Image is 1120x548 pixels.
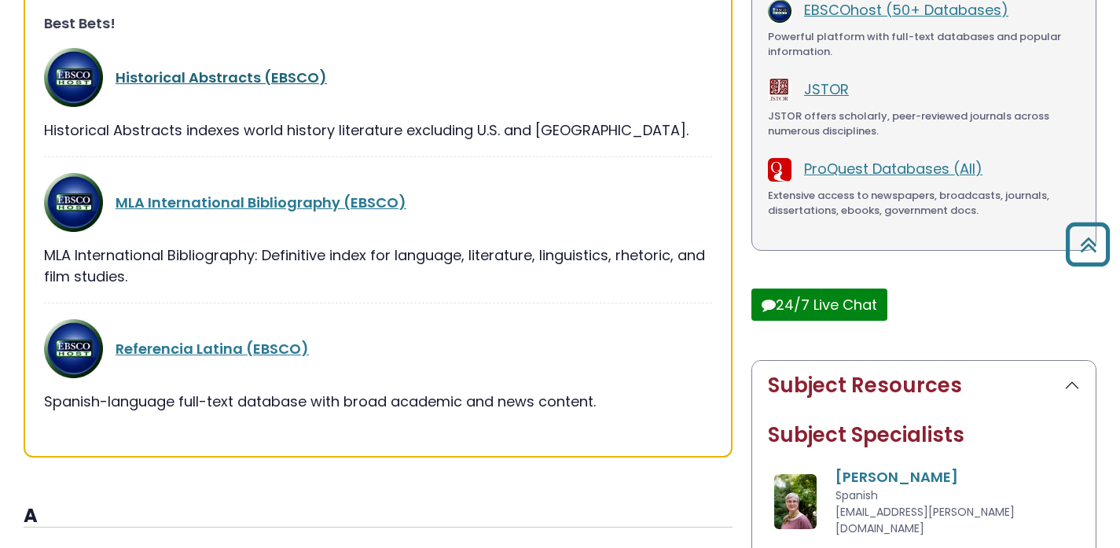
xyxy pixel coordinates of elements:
[768,108,1080,139] div: JSTOR offers scholarly, peer-reviewed journals across numerous disciplines.
[116,339,309,359] a: Referencia Latina (EBSCO)
[752,361,1096,410] button: Subject Resources
[116,193,406,212] a: MLA International Bibliography (EBSCO)
[804,79,849,99] a: JSTOR
[751,289,887,321] button: 24/7 Live Chat
[44,120,712,141] div: Historical Abstracts indexes world history literature excluding U.S. and [GEOGRAPHIC_DATA].
[774,474,817,529] img: Francene Lewis
[24,505,733,528] h3: A
[768,29,1080,60] div: Powerful platform with full-text databases and popular information.
[835,487,878,503] span: Spanish
[44,391,712,412] div: Spanish-language full-text database with broad academic and news content.
[768,423,1080,447] h2: Subject Specialists
[835,504,1015,536] span: [EMAIL_ADDRESS][PERSON_NAME][DOMAIN_NAME]
[768,188,1080,219] div: Extensive access to newspapers, broadcasts, journals, dissertations, ebooks, government docs.
[44,245,712,287] div: MLA International Bibliography: Definitive index for language, literature, linguistics, rhetoric,...
[1059,230,1116,259] a: Back to Top
[804,159,982,178] a: ProQuest Databases (All)
[116,68,327,87] a: Historical Abstracts (EBSCO)
[835,467,958,487] a: [PERSON_NAME]
[44,15,712,32] h3: Best Bets!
